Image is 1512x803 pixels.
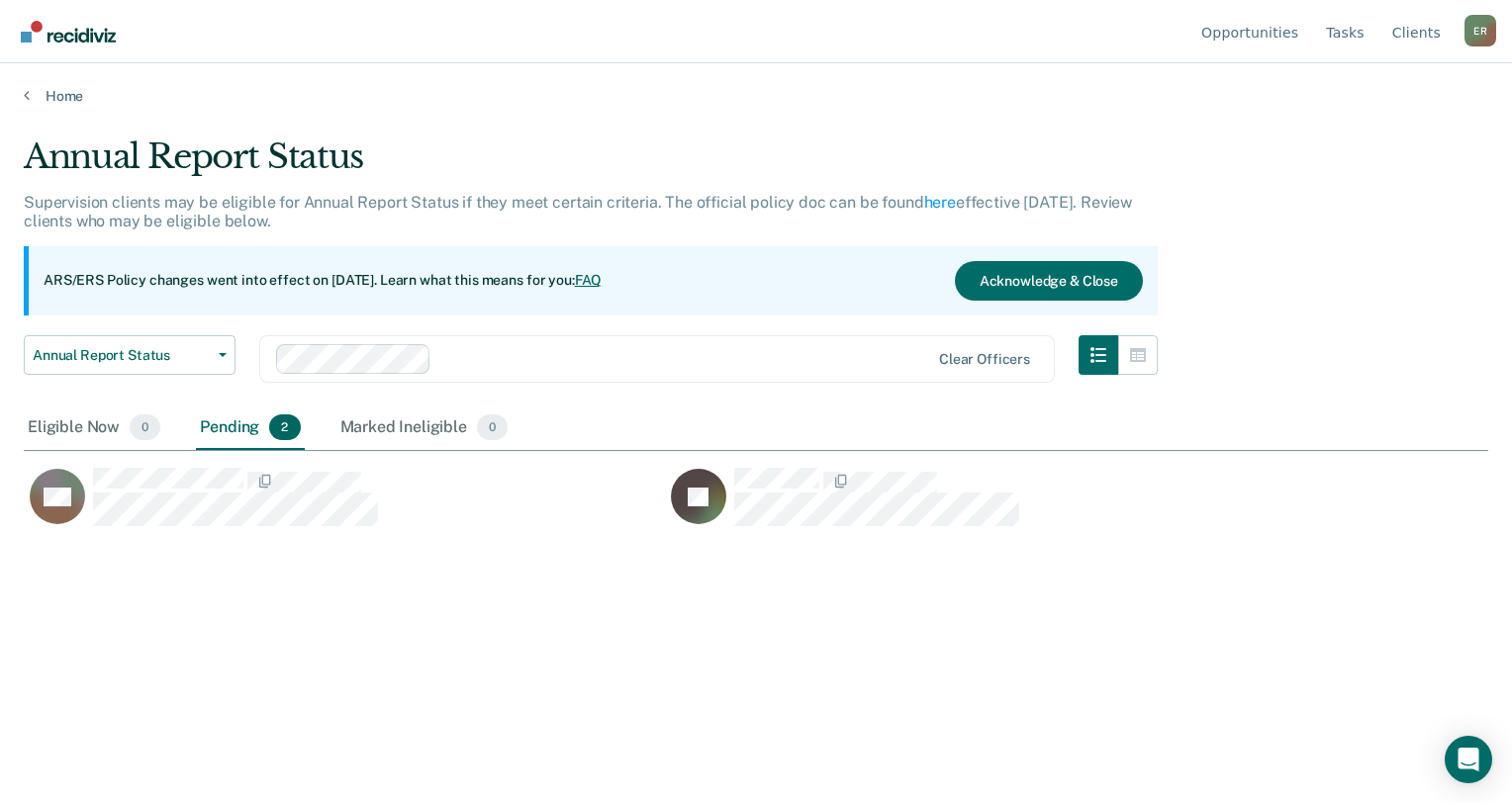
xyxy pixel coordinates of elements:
[24,335,236,375] button: Annual Report Status
[924,193,956,212] a: here
[665,467,1306,546] div: CaseloadOpportunityCell-05449706
[24,87,1488,105] a: Home
[24,467,665,546] div: CaseloadOpportunityCell-02600590
[21,21,116,43] img: Recidiviz
[24,406,164,450] div: Eligible Now0
[939,351,1030,368] div: Clear officers
[477,414,508,440] span: 0
[955,261,1143,301] button: Acknowledge & Close
[1465,15,1496,46] button: Profile dropdown button
[336,406,513,450] div: Marked Ineligible0
[1445,736,1492,783] div: Open Intercom Messenger
[24,193,1132,230] p: Supervision clients may be eligible for Annual Report Status if they meet certain criteria. The o...
[33,347,211,364] span: Annual Report Status
[44,271,602,291] p: ARS/ERS Policy changes went into effect on [DATE]. Learn what this means for you:
[269,414,300,440] span: 2
[575,272,603,288] a: FAQ
[24,136,1158,193] div: Annual Report Status
[196,406,304,450] div: Pending2
[1465,15,1496,46] div: E R
[130,414,160,440] span: 0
